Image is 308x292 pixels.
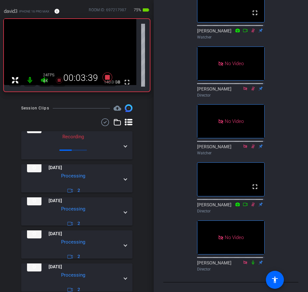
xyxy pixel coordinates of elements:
[197,150,265,156] div: Watcher
[49,197,62,204] span: [DATE]
[225,235,244,240] span: No Video
[123,78,131,86] mat-icon: fullscreen
[49,230,62,237] span: [DATE]
[197,34,265,40] div: Watcher
[197,202,265,214] div: [PERSON_NAME]
[271,276,279,284] mat-icon: accessibility
[49,164,62,171] span: [DATE]
[59,133,87,141] div: Recording
[77,220,80,227] span: 2
[43,78,59,83] div: 4K
[125,104,132,112] img: Session clips
[197,86,265,98] div: [PERSON_NAME]
[225,118,244,124] span: No Video
[43,73,59,78] div: 24
[77,187,80,194] span: 2
[59,73,102,83] div: 00:03:39
[27,163,41,172] img: thumb-nail
[197,266,265,272] div: Director
[251,9,259,17] mat-icon: fullscreen
[21,263,132,292] mat-expansion-panel-header: thumb-nail[DATE]Processing2
[58,238,88,246] div: Processing
[21,197,132,226] mat-expansion-panel-header: thumb-nail[DATE]Processing2
[19,9,49,14] span: iPhone 16 Pro Max
[197,143,265,156] div: [PERSON_NAME]
[225,60,244,66] span: No Video
[21,105,49,111] div: Session Clips
[58,205,88,213] div: Processing
[113,104,121,112] span: Destinations for your clips
[142,6,150,14] mat-icon: battery_std
[58,172,88,180] div: Processing
[197,208,265,214] div: Director
[113,104,121,112] mat-icon: cloud_upload
[21,164,132,193] mat-expansion-panel-header: thumb-nail[DATE]Processing2
[89,7,126,16] div: ROOM ID: 697217987
[48,73,54,77] span: FPS
[197,28,265,40] div: [PERSON_NAME]
[58,271,88,279] div: Processing
[27,262,41,271] img: thumb-nail
[27,196,41,205] img: thumb-nail
[27,229,41,238] img: thumb-nail
[54,8,60,14] mat-icon: info
[49,263,62,270] span: [DATE]
[4,8,17,15] span: david3
[133,5,142,15] span: 75%
[251,183,259,191] mat-icon: fullscreen
[21,230,132,259] mat-expansion-panel-header: thumb-nail[DATE]Processing2
[197,92,265,98] div: Director
[197,260,265,272] div: [PERSON_NAME]
[21,131,132,159] mat-expansion-panel-header: thumb-nail[DATE]Recording
[77,253,80,260] span: 2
